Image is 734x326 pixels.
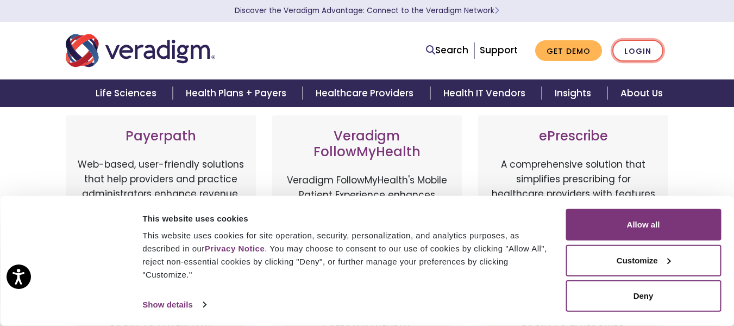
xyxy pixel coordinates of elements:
[566,244,721,276] button: Customize
[283,128,451,160] h3: Veradigm FollowMyHealth
[607,79,676,107] a: About Us
[66,33,215,69] img: Veradigm logo
[566,280,721,312] button: Deny
[535,40,602,61] a: Get Demo
[430,79,542,107] a: Health IT Vendors
[542,79,607,107] a: Insights
[283,173,451,292] p: Veradigm FollowMyHealth's Mobile Patient Experience enhances patient access via mobile devices, o...
[494,5,499,16] span: Learn More
[77,128,245,144] h3: Payerpath
[205,244,265,253] a: Privacy Notice
[480,44,518,57] a: Support
[566,209,721,241] button: Allow all
[142,229,553,281] div: This website uses cookies for site operation, security, personalization, and analytics purposes, ...
[426,43,468,58] a: Search
[489,157,657,302] p: A comprehensive solution that simplifies prescribing for healthcare providers with features like ...
[77,157,245,302] p: Web-based, user-friendly solutions that help providers and practice administrators enhance revenu...
[173,79,303,107] a: Health Plans + Payers
[303,79,430,107] a: Healthcare Providers
[489,128,657,144] h3: ePrescribe
[612,40,663,62] a: Login
[83,79,173,107] a: Life Sciences
[142,212,553,225] div: This website uses cookies
[142,297,205,313] a: Show details
[235,5,499,16] a: Discover the Veradigm Advantage: Connect to the Veradigm NetworkLearn More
